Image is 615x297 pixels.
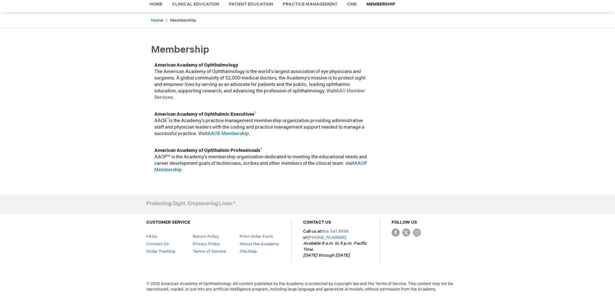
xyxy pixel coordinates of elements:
[260,147,262,151] sup: ®
[167,118,169,122] sup: ®
[303,220,331,225] a: CONTACT US
[240,234,273,239] a: Print Order Form
[240,249,257,254] a: Site Map
[254,111,256,115] sup: ®
[146,234,157,239] a: FAQs
[170,18,196,23] strong: Membership
[307,235,346,240] a: [PHONE_NUMBER]
[146,201,235,207] h4: Protecting Sight. Empowering Lives.®
[366,2,395,7] span: Membership
[193,249,226,254] a: Terms of Service
[146,249,175,254] a: Order Tracking
[154,148,262,153] strong: American Academy of Ophthalmic Professionals
[193,234,219,239] a: Return Policy
[193,241,220,247] a: Privacy Policy
[283,2,337,7] span: Practice Management
[151,44,209,56] span: Membership
[392,220,417,225] a: FOLLOW US
[413,228,421,237] img: instagram
[154,62,371,101] p: The American Academy of Ophthalmology is the world’s largest association of eye physicians and su...
[229,2,273,7] span: Patient Education
[347,2,357,7] span: CME
[321,229,349,234] a: 866.561.8558
[303,241,367,258] em: Available 8 a.m. to 5 p.m. Pacific Time [DATE] through [DATE]
[146,241,169,247] a: Contact Us
[392,228,400,237] img: Facebook
[141,281,474,292] span: © 2025 American Academy of Ophthalmology. All content published by the Academy is protected by co...
[402,228,410,237] img: Twitter
[303,228,369,259] p: Call us at or
[149,2,162,7] span: Home
[154,111,371,137] p: AAOE is the Academy’s practice management membership organization providing administrative staff ...
[172,2,219,7] span: Clinical Education
[151,18,163,23] a: Home
[154,62,238,68] strong: American Academy of Ophthalmology
[154,147,371,173] p: AAOP™ is the Academy's membership organization dedicated to meeting the educational needs and car...
[146,220,190,225] a: CUSTOMER SERVICE
[240,241,279,247] a: About the Academy
[208,131,249,136] a: AAOE Membership
[154,111,256,117] strong: American Academy of Ophthalmic Executives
